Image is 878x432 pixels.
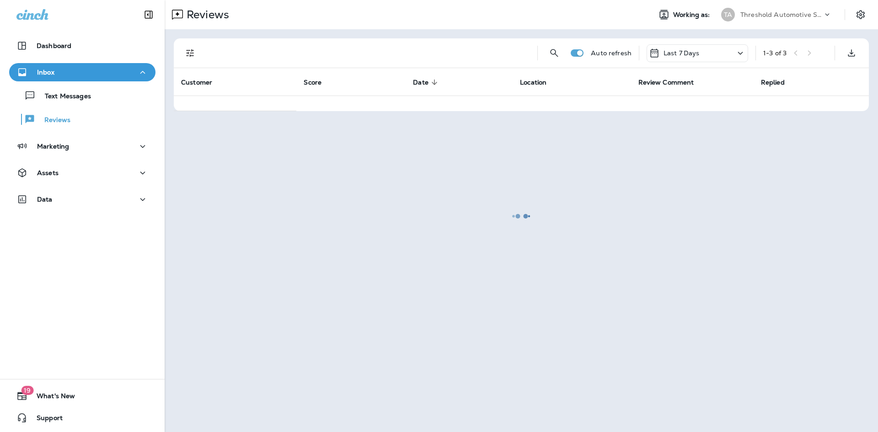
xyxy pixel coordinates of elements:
[36,92,91,101] p: Text Messages
[9,190,155,208] button: Data
[9,63,155,81] button: Inbox
[9,164,155,182] button: Assets
[37,169,59,176] p: Assets
[9,110,155,129] button: Reviews
[9,86,155,105] button: Text Messages
[37,196,53,203] p: Data
[35,116,70,125] p: Reviews
[37,69,54,76] p: Inbox
[9,387,155,405] button: 19What's New
[27,392,75,403] span: What's New
[9,137,155,155] button: Marketing
[9,37,155,55] button: Dashboard
[27,414,63,425] span: Support
[9,409,155,427] button: Support
[21,386,33,395] span: 19
[37,143,69,150] p: Marketing
[37,42,71,49] p: Dashboard
[136,5,161,24] button: Collapse Sidebar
